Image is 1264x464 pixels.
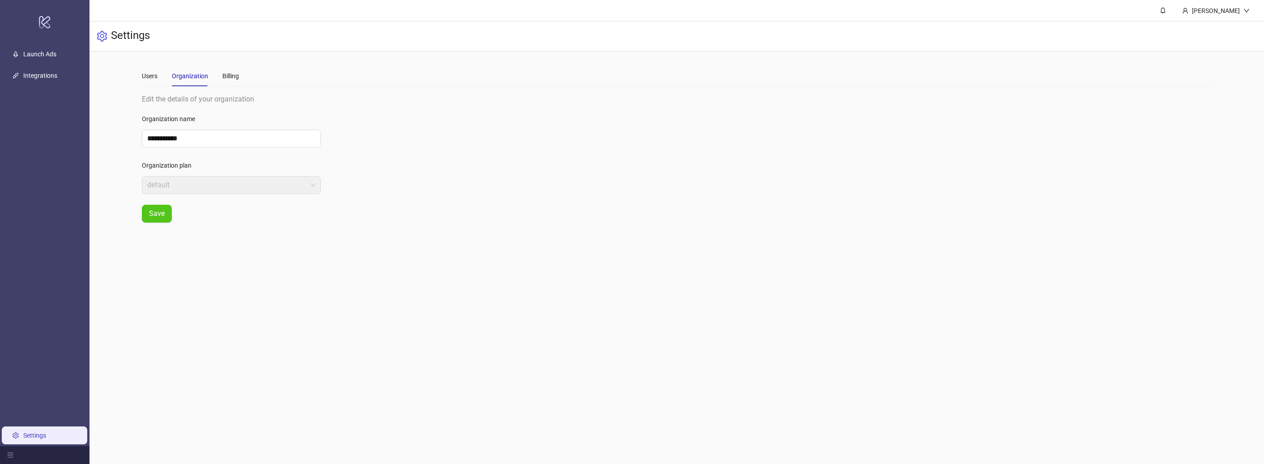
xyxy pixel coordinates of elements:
[1188,6,1243,16] div: [PERSON_NAME]
[142,205,172,223] button: Save
[142,112,201,126] label: Organization name
[23,51,56,58] a: Launch Ads
[1160,7,1166,13] span: bell
[142,71,157,81] div: Users
[111,29,150,44] h3: Settings
[142,93,1212,105] div: Edit the details of your organization
[23,72,57,79] a: Integrations
[97,31,107,42] span: setting
[222,71,239,81] div: Billing
[147,177,315,194] span: default
[7,452,13,458] span: menu-fold
[142,130,321,148] input: Organization name Full Name
[142,158,197,173] label: Organization plan
[23,432,46,439] a: Settings
[1243,8,1250,14] span: down
[172,71,208,81] div: Organization
[1182,8,1188,14] span: user
[149,210,165,218] span: Save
